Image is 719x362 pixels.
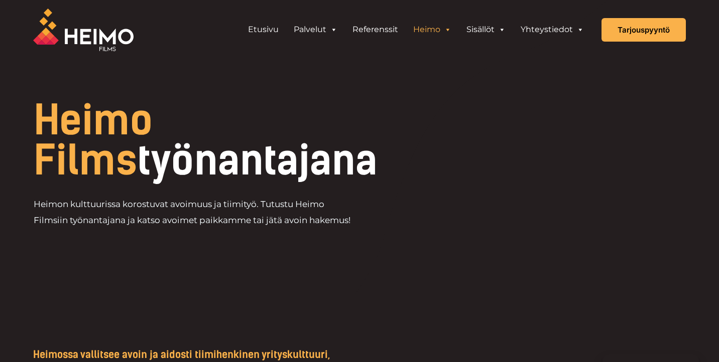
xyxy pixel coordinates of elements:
a: Etusivu [241,20,286,40]
span: Heimo Films [34,96,153,185]
aside: Header Widget 1 [235,20,596,40]
a: Palvelut [286,20,345,40]
a: Sisällöt [459,20,513,40]
p: Heimon kulttuurissa korostuvat avoimuus ja tiimityö. Tutustu Heimo Filmsiin työnantajana ja katso... [34,197,359,228]
a: Tarjouspyyntö [602,18,686,42]
img: Heimo Filmsin logo [33,9,134,51]
a: Yhteystiedot [513,20,591,40]
a: Heimo [406,20,459,40]
a: Referenssit [345,20,406,40]
h1: työnantajana [34,100,427,180]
